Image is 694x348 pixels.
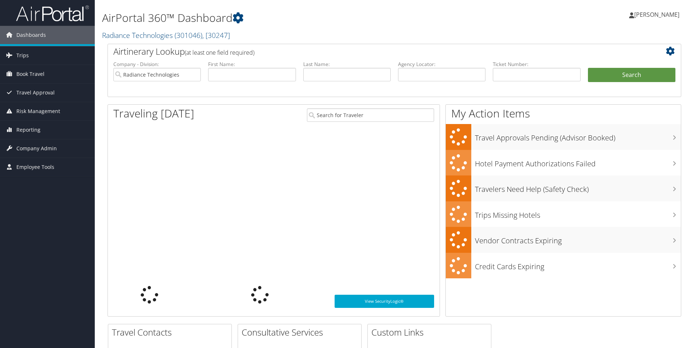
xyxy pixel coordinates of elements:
[475,155,681,169] h3: Hotel Payment Authorizations Failed
[475,232,681,246] h3: Vendor Contracts Expiring
[493,61,580,68] label: Ticket Number:
[446,175,681,201] a: Travelers Need Help (Safety Check)
[307,108,434,122] input: Search for Traveler
[242,326,361,339] h2: Consultative Services
[398,61,486,68] label: Agency Locator:
[446,124,681,150] a: Travel Approvals Pending (Advisor Booked)
[175,30,202,40] span: ( 301046 )
[202,30,230,40] span: , [ 30247 ]
[475,258,681,272] h3: Credit Cards Expiring
[16,5,89,22] img: airportal-logo.png
[16,84,55,102] span: Travel Approval
[475,129,681,143] h3: Travel Approvals Pending (Advisor Booked)
[446,150,681,176] a: Hotel Payment Authorizations Failed
[112,326,231,339] h2: Travel Contacts
[16,26,46,44] span: Dashboards
[335,295,434,308] a: View SecurityLogic®
[185,49,254,57] span: (at least one field required)
[446,227,681,253] a: Vendor Contracts Expiring
[208,61,296,68] label: First Name:
[446,106,681,121] h1: My Action Items
[16,139,57,158] span: Company Admin
[446,253,681,279] a: Credit Cards Expiring
[113,45,628,58] h2: Airtinerary Lookup
[588,68,675,82] button: Search
[16,102,60,120] span: Risk Management
[16,65,44,83] span: Book Travel
[475,181,681,194] h3: Travelers Need Help (Safety Check)
[102,30,230,40] a: Radiance Technologies
[446,201,681,227] a: Trips Missing Hotels
[303,61,391,68] label: Last Name:
[634,11,679,19] span: [PERSON_NAME]
[629,4,687,26] a: [PERSON_NAME]
[102,10,492,26] h1: AirPortal 360™ Dashboard
[16,158,54,176] span: Employee Tools
[16,121,40,139] span: Reporting
[475,206,681,220] h3: Trips Missing Hotels
[371,326,491,339] h2: Custom Links
[113,61,201,68] label: Company - Division:
[113,106,194,121] h1: Traveling [DATE]
[16,46,29,65] span: Trips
